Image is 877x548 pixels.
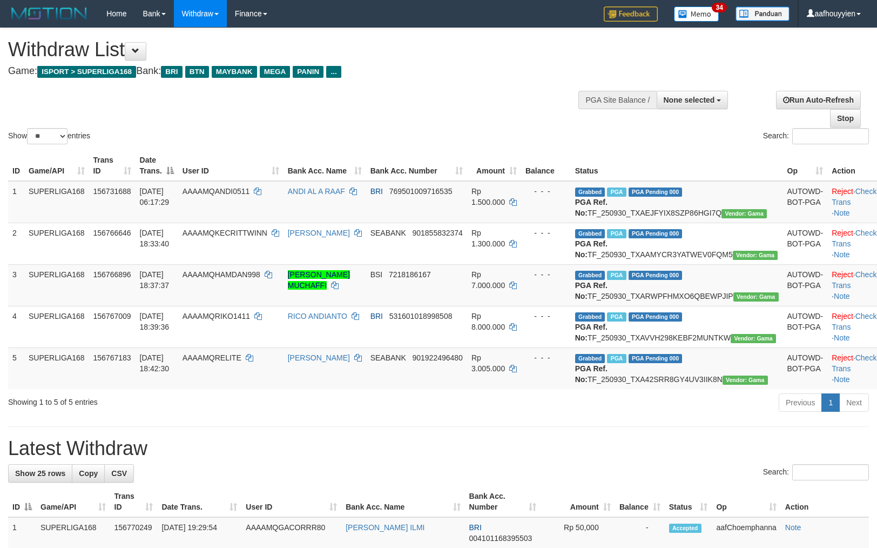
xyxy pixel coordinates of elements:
span: Show 25 rows [15,469,65,478]
span: BRI [469,523,482,532]
span: PGA Pending [629,188,683,197]
th: User ID: activate to sort column ascending [178,150,284,181]
span: BRI [370,187,383,196]
span: 156766896 [93,270,131,279]
td: AUTOWD-BOT-PGA [783,347,828,389]
span: Copy [79,469,98,478]
div: PGA Site Balance / [578,91,656,109]
span: Copy 901922496480 to clipboard [412,353,462,362]
span: Copy 901855832374 to clipboard [412,229,462,237]
td: SUPERLIGA168 [24,181,89,223]
a: Check Trans [832,312,876,331]
td: AUTOWD-BOT-PGA [783,223,828,264]
label: Search: [763,464,869,480]
span: 156767009 [93,312,131,320]
span: Marked by aafheankoy [607,312,626,322]
td: 2 [8,223,24,264]
td: SUPERLIGA168 [24,347,89,389]
h1: Withdraw List [8,39,574,61]
span: ... [326,66,341,78]
span: Rp 7.000.000 [471,270,505,290]
span: 156767183 [93,353,131,362]
th: Op: activate to sort column ascending [783,150,828,181]
th: Bank Acc. Name: activate to sort column ascending [284,150,366,181]
span: 34 [712,3,726,12]
td: TF_250930_TXAAMYCR3YATWEV0FQM5 [571,223,783,264]
span: ISPORT > SUPERLIGA168 [37,66,136,78]
td: 4 [8,306,24,347]
img: Button%20Memo.svg [674,6,719,22]
span: 156766646 [93,229,131,237]
a: Reject [832,312,853,320]
th: ID [8,150,24,181]
input: Search: [792,464,869,480]
td: 3 [8,264,24,306]
a: [PERSON_NAME] [288,353,350,362]
th: ID: activate to sort column descending [8,486,36,517]
a: Note [834,292,850,300]
select: Showentries [27,128,68,144]
th: Bank Acc. Name: activate to sort column ascending [341,486,464,517]
div: - - - [525,269,566,280]
th: User ID: activate to sort column ascending [241,486,341,517]
span: BRI [161,66,182,78]
span: [DATE] 06:17:29 [140,187,170,206]
span: Copy 769501009716535 to clipboard [389,187,453,196]
span: Marked by aafromsomean [607,188,626,197]
b: PGA Ref. No: [575,281,608,300]
span: Grabbed [575,354,605,363]
th: Bank Acc. Number: activate to sort column ascending [366,150,467,181]
th: Status [571,150,783,181]
a: [PERSON_NAME] ILMI [346,523,424,532]
span: Marked by aafsengchandara [607,271,626,280]
h1: Latest Withdraw [8,438,869,459]
a: Note [834,209,850,217]
span: 156731688 [93,187,131,196]
span: Vendor URL: https://trx31.1velocity.biz [733,292,779,302]
td: AUTOWD-BOT-PGA [783,181,828,223]
span: BTN [185,66,209,78]
span: Vendor URL: https://trx31.1velocity.biz [723,376,768,385]
a: [PERSON_NAME] MUCHAFFI [288,270,350,290]
a: Stop [830,109,861,128]
img: panduan.png [736,6,790,21]
span: MEGA [260,66,291,78]
span: SEABANK [370,353,406,362]
a: Note [834,375,850,384]
span: MAYBANK [212,66,257,78]
td: AUTOWD-BOT-PGA [783,264,828,306]
a: Show 25 rows [8,464,72,483]
span: AAAAMQANDI0511 [183,187,250,196]
td: TF_250930_TXA42SRR8GY4UV3IIK8N [571,347,783,389]
td: TF_250930_TXARWPFHMXO6QBEWPJIP [571,264,783,306]
img: Feedback.jpg [604,6,658,22]
span: Grabbed [575,312,605,322]
span: [DATE] 18:39:36 [140,312,170,331]
span: Copy 004101168395503 to clipboard [469,534,532,543]
span: BRI [370,312,383,320]
th: Amount: activate to sort column ascending [467,150,521,181]
td: SUPERLIGA168 [24,306,89,347]
span: Grabbed [575,229,605,238]
td: SUPERLIGA168 [24,264,89,306]
a: Previous [779,393,822,412]
span: Marked by aafheankoy [607,229,626,238]
span: AAAAMQRELITE [183,353,241,362]
a: Note [834,333,850,342]
b: PGA Ref. No: [575,239,608,259]
td: AUTOWD-BOT-PGA [783,306,828,347]
b: PGA Ref. No: [575,323,608,342]
span: Rp 3.005.000 [471,353,505,373]
a: Next [839,393,869,412]
label: Show entries [8,128,90,144]
a: Run Auto-Refresh [776,91,861,109]
span: Grabbed [575,188,605,197]
span: Rp 1.300.000 [471,229,505,248]
span: AAAAMQKECRITTWINN [183,229,267,237]
a: Copy [72,464,105,483]
a: Reject [832,270,853,279]
th: Bank Acc. Number: activate to sort column ascending [465,486,541,517]
h4: Game: Bank: [8,66,574,77]
th: Op: activate to sort column ascending [712,486,780,517]
th: Game/API: activate to sort column ascending [24,150,89,181]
